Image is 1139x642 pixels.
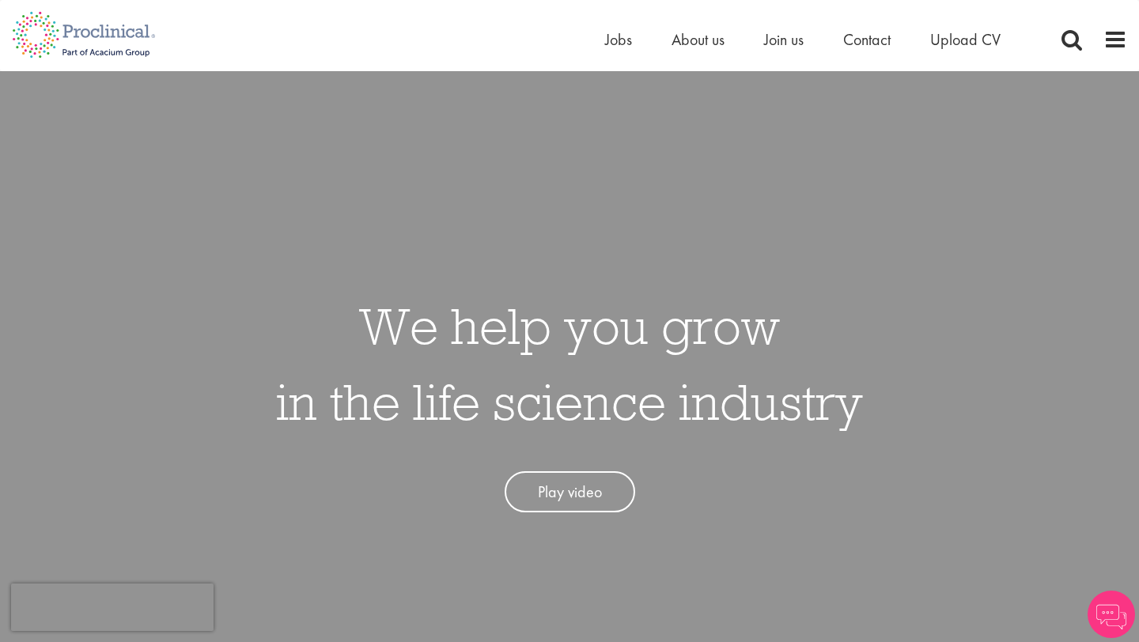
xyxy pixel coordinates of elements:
[276,288,863,440] h1: We help you grow in the life science industry
[930,29,1001,50] a: Upload CV
[672,29,725,50] a: About us
[843,29,891,50] a: Contact
[605,29,632,50] a: Jobs
[764,29,804,50] a: Join us
[505,471,635,513] a: Play video
[1088,591,1135,638] img: Chatbot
